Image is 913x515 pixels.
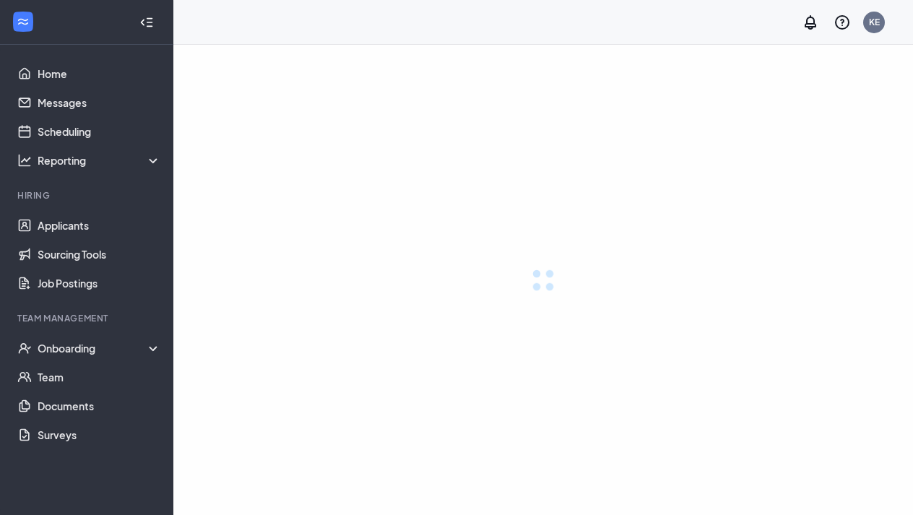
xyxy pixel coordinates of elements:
div: Onboarding [38,341,162,355]
a: Team [38,363,161,391]
a: Job Postings [38,269,161,298]
svg: WorkstreamLogo [16,14,30,29]
div: Team Management [17,312,158,324]
a: Sourcing Tools [38,240,161,269]
svg: Notifications [802,14,819,31]
div: KE [869,16,880,28]
a: Documents [38,391,161,420]
svg: Collapse [139,15,154,30]
svg: UserCheck [17,341,32,355]
svg: Analysis [17,153,32,168]
div: Reporting [38,153,162,168]
a: Messages [38,88,161,117]
div: Hiring [17,189,158,202]
svg: QuestionInfo [834,14,851,31]
a: Surveys [38,420,161,449]
a: Applicants [38,211,161,240]
a: Home [38,59,161,88]
a: Scheduling [38,117,161,146]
